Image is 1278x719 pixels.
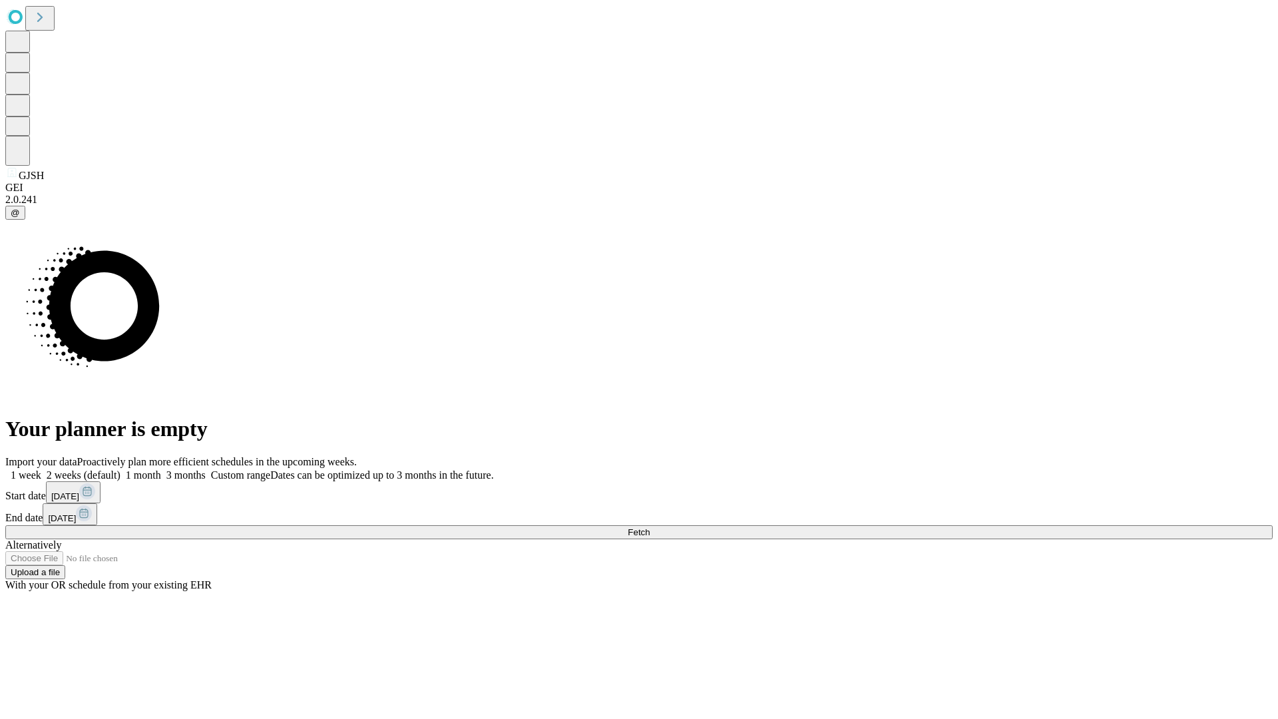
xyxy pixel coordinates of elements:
button: [DATE] [46,481,101,503]
span: [DATE] [51,491,79,501]
button: Fetch [5,525,1273,539]
span: Dates can be optimized up to 3 months in the future. [270,469,493,481]
span: Proactively plan more efficient schedules in the upcoming weeks. [77,456,357,467]
h1: Your planner is empty [5,417,1273,441]
button: Upload a file [5,565,65,579]
span: 1 week [11,469,41,481]
span: With your OR schedule from your existing EHR [5,579,212,591]
span: @ [11,208,20,218]
span: 3 months [166,469,206,481]
span: Custom range [211,469,270,481]
div: Start date [5,481,1273,503]
span: [DATE] [48,513,76,523]
span: Alternatively [5,539,61,551]
span: Import your data [5,456,77,467]
div: End date [5,503,1273,525]
span: 1 month [126,469,161,481]
div: GEI [5,182,1273,194]
button: [DATE] [43,503,97,525]
span: GJSH [19,170,44,181]
span: Fetch [628,527,650,537]
div: 2.0.241 [5,194,1273,206]
button: @ [5,206,25,220]
span: 2 weeks (default) [47,469,120,481]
